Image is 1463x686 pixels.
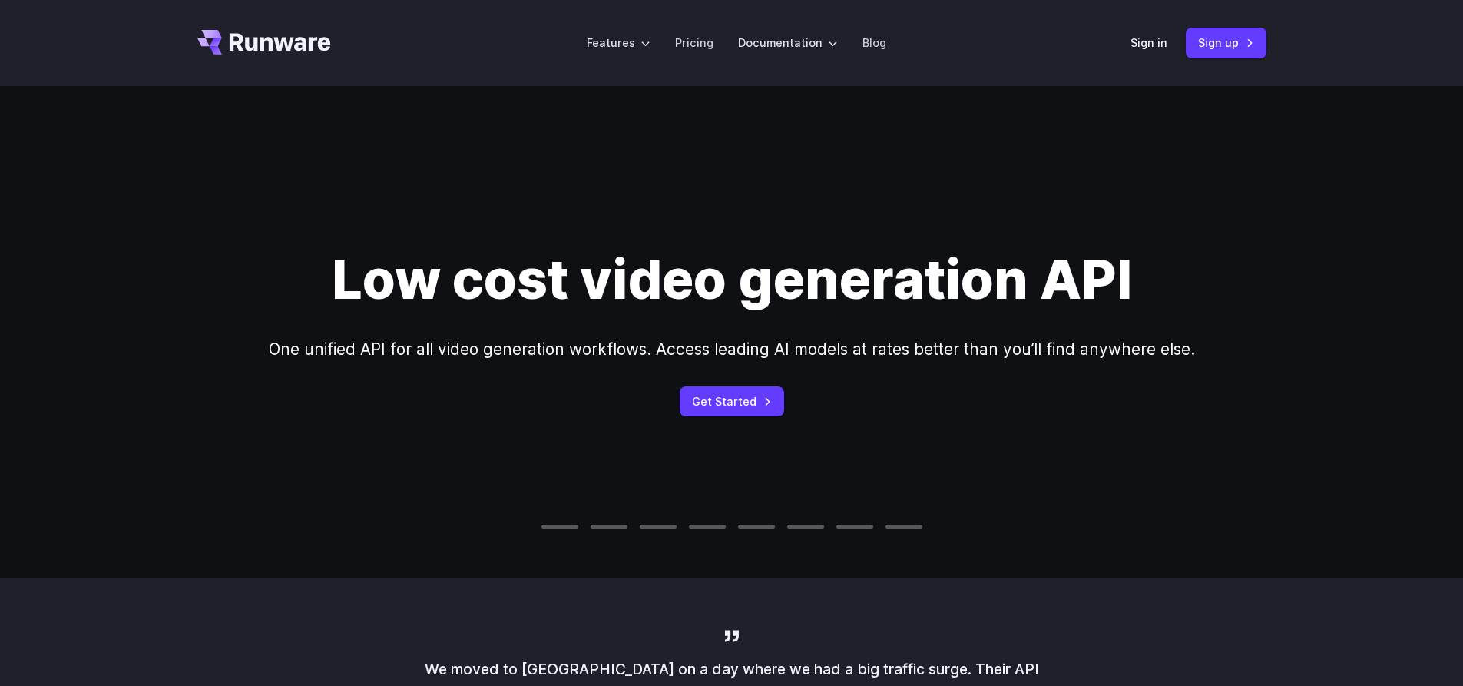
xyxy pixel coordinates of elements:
[197,30,331,55] a: Go to /
[269,336,1195,362] p: One unified API for all video generation workflows. Access leading AI models at rates better than...
[332,247,1132,312] h1: Low cost video generation API
[587,34,650,51] label: Features
[862,34,886,51] a: Blog
[1186,28,1266,58] a: Sign up
[680,386,784,416] a: Get Started
[1130,34,1167,51] a: Sign in
[675,34,713,51] a: Pricing
[738,34,838,51] label: Documentation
